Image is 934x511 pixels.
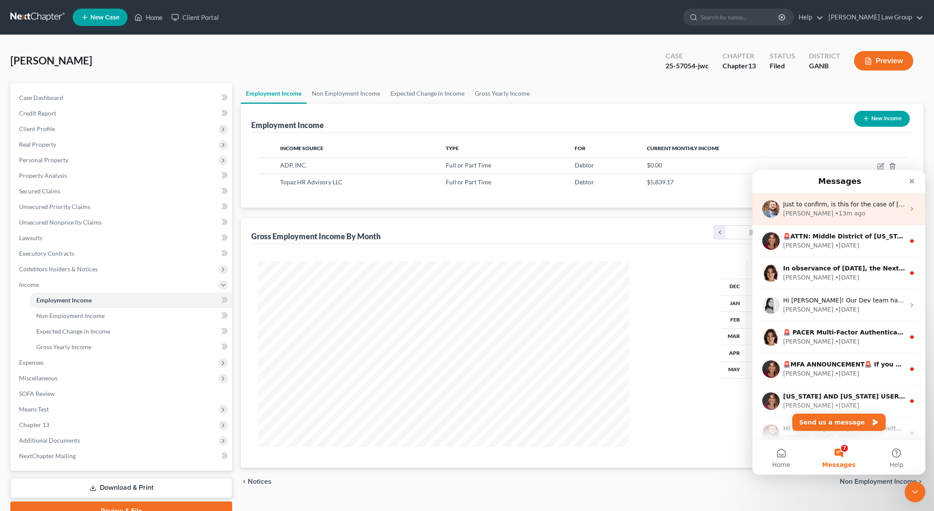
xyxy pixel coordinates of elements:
[280,161,307,169] span: ADP, INC.
[19,156,68,164] span: Personal Property
[19,250,74,257] span: Executory Contracts
[10,158,27,176] img: Profile image for Emma
[19,125,55,132] span: Client Profile
[251,120,324,130] div: Employment Income
[167,10,223,25] a: Client Portal
[31,71,81,80] div: [PERSON_NAME]
[19,359,44,366] span: Expenses
[36,328,110,335] span: Expected Change in Income
[809,61,840,71] div: GANB
[794,10,823,25] a: Help
[31,231,81,240] div: [PERSON_NAME]
[248,478,272,485] span: Notices
[19,234,42,241] span: Lawsuits
[29,292,232,308] a: Employment Income
[840,478,924,485] button: Non Employment Income chevron_right
[31,199,81,208] div: [PERSON_NAME]
[10,54,92,67] span: [PERSON_NAME]
[31,167,81,176] div: [PERSON_NAME]
[31,31,543,38] span: Just to confirm, is this for the case of [PERSON_NAME]? Additionally, would you be able to let me...
[280,178,342,186] span: Topaz HR Advisory LLC
[58,270,115,305] button: Messages
[809,51,840,61] div: District
[446,161,491,169] span: Full or Part Time
[385,83,470,104] a: Expected Change in Income
[747,261,788,279] th: Debtor
[19,421,49,428] span: Chapter 13
[19,437,80,444] span: Additional Documents
[824,10,923,25] a: [PERSON_NAME] Law Group
[83,199,107,208] div: • [DATE]
[19,219,102,226] span: Unsecured Nonpriority Claims
[19,187,61,195] span: Secured Claims
[19,203,90,210] span: Unsecured Priority Claims
[12,246,232,261] a: Executory Contracts
[19,172,67,179] span: Property Analysis
[40,244,133,261] button: Send us a message
[31,263,81,272] div: [PERSON_NAME]
[307,83,385,104] a: Non Employment Income
[12,448,232,464] a: NextChapter Mailing
[90,14,119,21] span: New Case
[12,183,232,199] a: Secured Claims
[721,345,747,362] th: Apr
[723,51,756,61] div: Chapter
[575,161,594,169] span: Debtor
[700,9,780,25] input: Search by name...
[721,312,747,328] th: Feb
[36,312,105,319] span: Non Employment Income
[280,145,323,151] span: Income Source
[31,39,81,48] div: [PERSON_NAME]
[721,295,747,312] th: Jan
[854,111,910,127] button: New Income
[19,265,98,273] span: Codebtors Insiders & Notices
[10,190,27,208] img: Profile image for Katie
[12,168,232,183] a: Property Analysis
[12,215,232,230] a: Unsecured Nonpriority Claims
[19,109,56,117] span: Credit Report
[10,62,27,80] img: Profile image for Katie
[83,263,107,272] div: • [DATE]
[83,231,107,240] div: • [DATE]
[470,83,535,104] a: Gross Yearly Income
[770,51,795,61] div: Status
[29,308,232,324] a: Non Employment Income
[251,231,381,241] div: Gross Employment Income By Month
[726,226,792,239] div: [DATE]
[854,51,913,71] button: Preview
[647,145,720,151] span: Current Monthly Income
[723,61,756,71] div: Chapter
[31,135,81,144] div: [PERSON_NAME]
[748,61,756,70] span: 13
[36,343,91,350] span: Gross Yearly Income
[721,279,747,295] th: Dec
[840,478,917,485] span: Non Employment Income
[647,178,674,186] span: $5,839.17
[83,103,107,112] div: • [DATE]
[10,254,27,272] img: Profile image for James
[19,390,55,397] span: SOFA Review
[29,339,232,355] a: Gross Yearly Income
[647,161,662,169] span: $0.00
[241,83,307,104] a: Employment Income
[70,292,103,298] span: Messages
[20,292,38,298] span: Home
[446,145,459,151] span: Type
[714,226,726,239] i: chevron_left
[12,106,232,121] a: Credit Report
[665,61,709,71] div: 25-57054-jwc
[31,103,81,112] div: [PERSON_NAME]
[83,39,113,48] div: • 13m ago
[10,126,27,144] img: Profile image for Lindsey
[115,270,173,305] button: Help
[83,135,107,144] div: • [DATE]
[770,61,795,71] div: Filed
[83,167,107,176] div: • [DATE]
[721,328,747,345] th: Mar
[575,178,594,186] span: Debtor
[29,324,232,339] a: Expected Change in Income
[10,94,27,112] img: Profile image for Emma
[721,362,747,378] th: May
[241,478,272,485] button: chevron_left Notices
